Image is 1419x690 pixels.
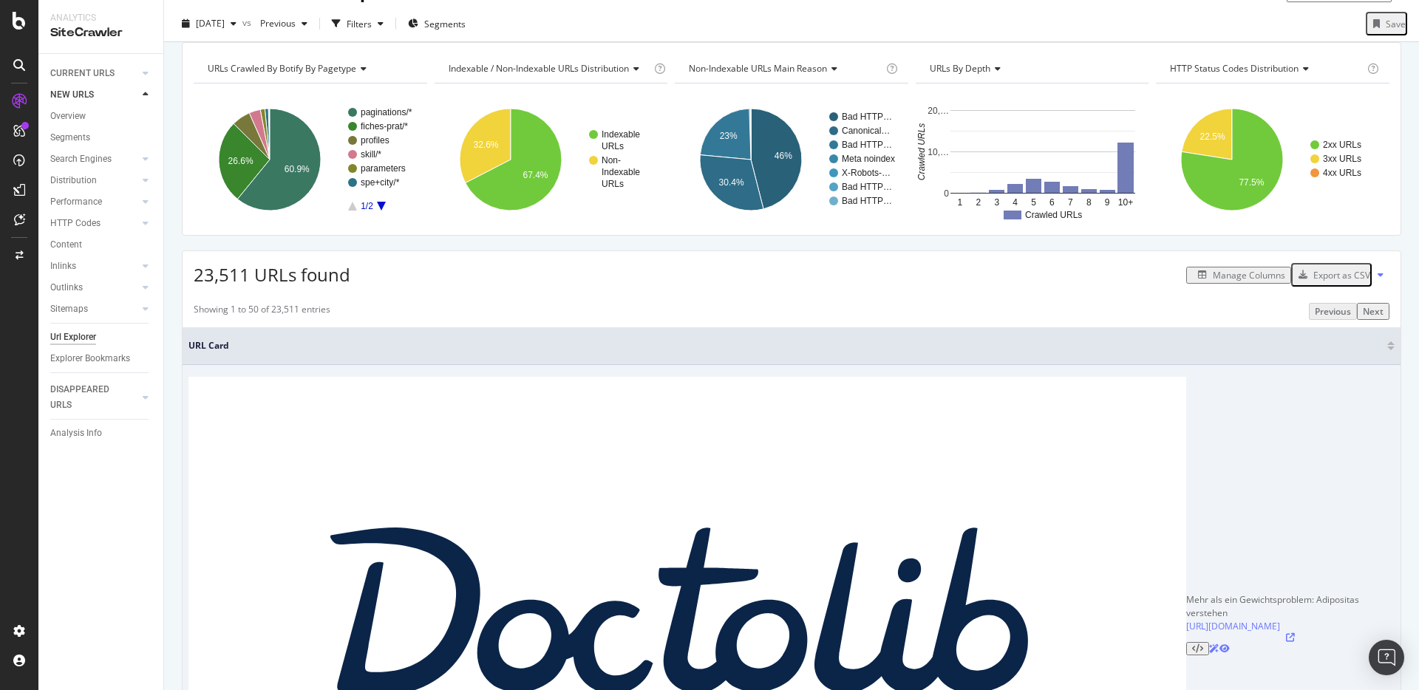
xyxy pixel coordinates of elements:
[842,168,891,178] text: X-Robots-…
[50,259,138,274] a: Inlinks
[976,197,981,208] text: 2
[50,237,82,253] div: Content
[602,155,621,165] text: Non-
[602,179,624,189] text: URLs
[361,163,406,174] text: parameters
[446,57,651,81] h4: Indexable / Non-Indexable URLs Distribution
[176,12,242,35] button: [DATE]
[361,177,400,188] text: spe+city/*
[347,18,372,30] div: Filters
[50,382,125,413] div: DISAPPEARED URLS
[916,123,927,180] text: Crawled URLs
[994,197,999,208] text: 3
[1369,640,1404,675] div: Open Intercom Messenger
[675,95,906,224] svg: A chart.
[50,109,153,124] a: Overview
[361,201,373,211] text: 1/2
[957,197,962,208] text: 1
[50,194,138,210] a: Performance
[686,57,883,81] h4: Non-Indexable URLs Main Reason
[523,170,548,180] text: 67.4%
[50,382,138,413] a: DISAPPEARED URLS
[361,149,381,160] text: skill/*
[50,109,86,124] div: Overview
[435,95,666,224] svg: A chart.
[194,95,425,224] svg: A chart.
[361,107,412,117] text: paginations/*
[602,141,624,151] text: URLs
[842,154,895,164] text: Meta noindex
[1239,177,1265,188] text: 77.5%
[449,62,629,75] span: Indexable / Non-Indexable URLs distribution
[361,121,408,131] text: fiches-prat/*
[205,57,414,81] h4: URLs Crawled By Botify By pagetype
[50,151,112,167] div: Search Engines
[842,196,892,206] text: Bad HTTP…
[50,351,130,366] div: Explorer Bookmarks
[1213,269,1285,281] div: Manage Columns
[424,18,466,30] span: Segments
[50,280,83,296] div: Outlinks
[1118,197,1133,208] text: 10+
[1323,168,1361,178] text: 4xx URLs
[1323,140,1361,150] text: 2xx URLs
[254,12,313,35] button: Previous
[228,157,253,167] text: 26.6%
[50,130,153,146] a: Segments
[50,329,96,345] div: Url Explorer
[1068,197,1073,208] text: 7
[1167,57,1364,81] h4: HTTP Status Codes Distribution
[50,301,88,317] div: Sitemaps
[1315,305,1351,318] div: Previous
[1323,154,1361,164] text: 3xx URLs
[927,57,1136,81] h4: URLs by Depth
[1049,197,1055,208] text: 6
[1170,62,1299,75] span: HTTP Status Codes Distribution
[242,16,254,29] span: vs
[1186,267,1291,284] button: Manage Columns
[602,129,640,140] text: Indexable
[1219,642,1230,655] a: URL Inspection
[720,131,738,141] text: 23%
[1313,269,1370,281] div: Export as CSV
[1156,95,1387,224] svg: A chart.
[1357,303,1389,320] button: Next
[602,167,640,177] text: Indexable
[1209,642,1219,655] a: AI Url Details
[50,426,153,441] a: Analysis Info
[50,259,76,274] div: Inlinks
[50,351,153,366] a: Explorer Bookmarks
[944,188,949,199] text: 0
[1366,12,1407,35] button: Save
[50,194,102,210] div: Performance
[1186,620,1280,632] a: [URL][DOMAIN_NAME]
[1186,642,1209,655] button: View HTML Source
[473,140,498,150] text: 32.6%
[50,216,101,231] div: HTTP Codes
[1013,197,1018,208] text: 4
[50,237,153,253] a: Content
[1031,197,1036,208] text: 5
[1309,303,1357,320] button: Previous
[50,301,138,317] a: Sitemaps
[50,329,153,345] a: Url Explorer
[194,262,350,287] span: 23,511 URLs found
[928,106,949,116] text: 20,…
[928,147,949,157] text: 10,…
[50,151,138,167] a: Search Engines
[842,182,892,192] text: Bad HTTP…
[842,126,890,136] text: Canonical…
[1105,197,1110,208] text: 9
[50,12,152,24] div: Analytics
[208,62,356,75] span: URLs Crawled By Botify By pagetype
[194,303,330,320] div: Showing 1 to 50 of 23,511 entries
[188,339,1384,352] span: URL Card
[1186,593,1395,620] div: Mehr als ein Gewichtsproblem: Adipositas verstehen
[50,280,138,296] a: Outlinks
[50,173,138,188] a: Distribution
[916,95,1147,224] svg: A chart.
